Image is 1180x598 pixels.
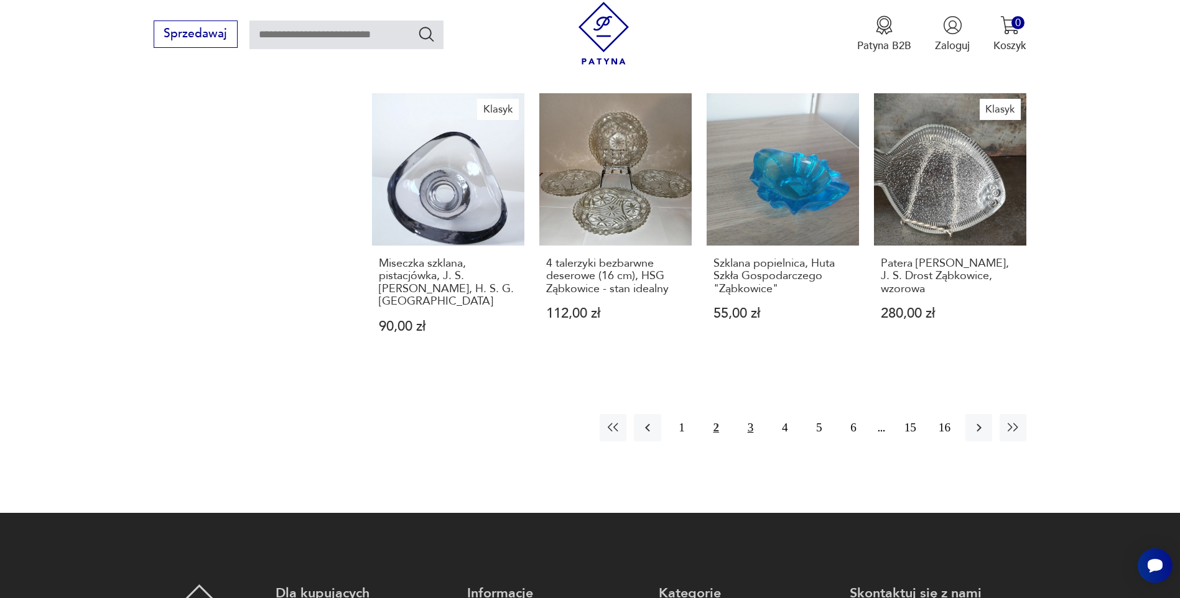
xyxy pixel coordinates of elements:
button: 2 [703,414,730,441]
a: Sprzedawaj [154,30,238,40]
img: Ikonka użytkownika [943,16,962,35]
p: Zaloguj [935,39,970,53]
a: Ikona medaluPatyna B2B [857,16,911,53]
p: Koszyk [993,39,1026,53]
img: Ikona medalu [875,16,894,35]
a: KlasykPatera ryba, J. S. Drost Ząbkowice, wzorowaPatera [PERSON_NAME], J. S. Drost Ząbkowice, wzo... [874,93,1026,362]
p: 90,00 zł [379,320,518,333]
button: 5 [806,414,832,441]
button: 15 [897,414,924,441]
button: 16 [931,414,958,441]
button: 0Koszyk [993,16,1026,53]
button: 1 [669,414,695,441]
button: 3 [737,414,764,441]
button: Szukaj [417,25,435,43]
a: KlasykMiseczka szklana, pistacjówka, J. S. Drost, H. S. G. ZąbkowiceMiseczka szklana, pistacjówka... [372,93,524,362]
a: Szklana popielnica, Huta Szkła Gospodarczego "Ząbkowice"Szklana popielnica, Huta Szkła Gospodarcz... [707,93,859,362]
button: 6 [840,414,866,441]
div: 0 [1011,16,1024,29]
p: Patyna B2B [857,39,911,53]
p: 112,00 zł [546,307,685,320]
p: 55,00 zł [713,307,852,320]
button: Zaloguj [935,16,970,53]
h3: Miseczka szklana, pistacjówka, J. S. [PERSON_NAME], H. S. G. [GEOGRAPHIC_DATA] [379,257,518,308]
button: Patyna B2B [857,16,911,53]
button: Sprzedawaj [154,21,238,48]
img: Patyna - sklep z meblami i dekoracjami vintage [572,2,635,65]
h3: 4 talerzyki bezbarwne deserowe (16 cm), HSG Ząbkowice - stan idealny [546,257,685,295]
h3: Patera [PERSON_NAME], J. S. Drost Ząbkowice, wzorowa [881,257,1020,295]
iframe: Smartsupp widget button [1138,548,1173,583]
img: Ikona koszyka [1000,16,1020,35]
a: 4 talerzyki bezbarwne deserowe (16 cm), HSG Ząbkowice - stan idealny4 talerzyki bezbarwne deserow... [539,93,692,362]
h3: Szklana popielnica, Huta Szkła Gospodarczego "Ząbkowice" [713,257,852,295]
p: 280,00 zł [881,307,1020,320]
button: 4 [771,414,798,441]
